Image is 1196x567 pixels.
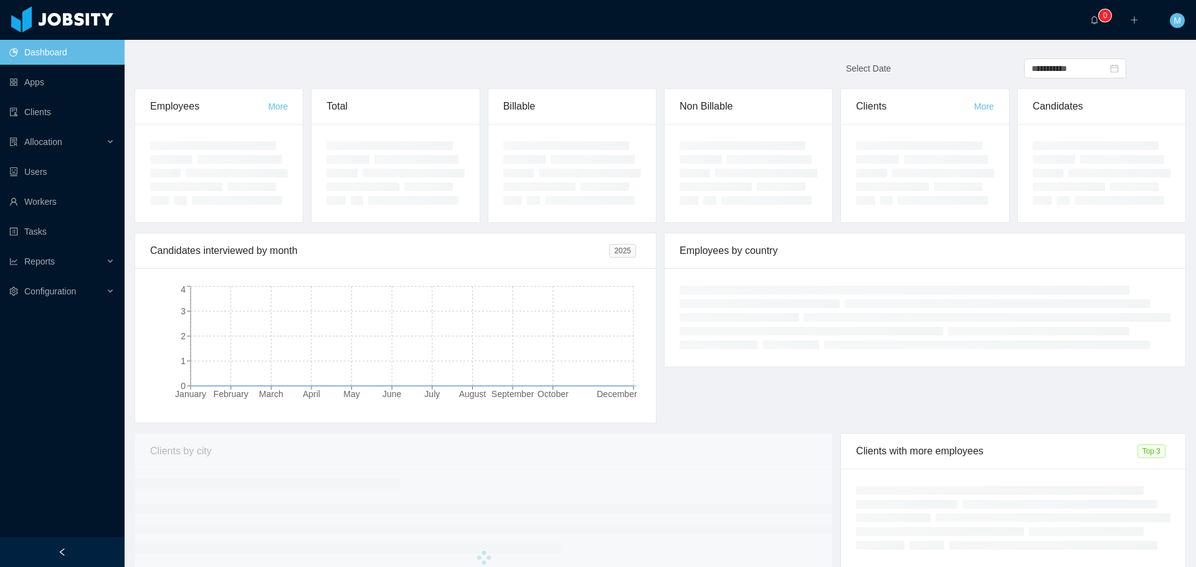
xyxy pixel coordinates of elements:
tspan: 2 [181,331,186,341]
a: icon: robotUsers [9,159,115,184]
tspan: January [175,389,206,399]
i: icon: bell [1090,16,1099,24]
i: icon: setting [9,287,18,296]
tspan: August [459,389,486,399]
div: Employees [150,89,268,124]
tspan: May [343,389,359,399]
a: icon: profileTasks [9,219,115,244]
i: icon: solution [9,138,18,146]
tspan: February [214,389,249,399]
span: Select Date [846,63,891,73]
span: M [1174,13,1181,28]
span: Top 3 [1137,444,1165,458]
tspan: 4 [181,284,186,294]
div: Billable [503,89,641,124]
i: icon: line-chart [9,257,18,266]
div: Clients with more employees [856,434,1137,469]
tspan: June [382,389,402,399]
tspan: March [259,389,283,399]
a: icon: auditClients [9,100,115,124]
a: More [268,101,288,111]
tspan: 0 [181,381,186,391]
i: icon: plus [1130,16,1139,24]
div: Non Billable [680,89,817,124]
span: Allocation [24,137,62,147]
tspan: 3 [181,306,186,316]
sup: 0 [1099,9,1111,22]
a: icon: appstoreApps [9,70,115,95]
span: Configuration [24,286,76,296]
a: icon: pie-chartDashboard [9,40,115,65]
tspan: April [303,389,320,399]
tspan: July [424,389,440,399]
i: icon: calendar [1110,64,1119,73]
div: Total [326,89,464,124]
div: Clients [856,89,974,124]
div: Employees by country [680,233,1170,268]
a: icon: userWorkers [9,189,115,214]
a: More [974,101,994,111]
tspan: September [491,389,534,399]
tspan: October [538,389,569,399]
tspan: December [597,389,637,399]
span: 2025 [609,244,636,258]
span: Reports [24,256,55,266]
tspan: 1 [181,356,186,366]
div: Candidates [1033,89,1170,124]
div: Candidates interviewed by month [150,233,609,268]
